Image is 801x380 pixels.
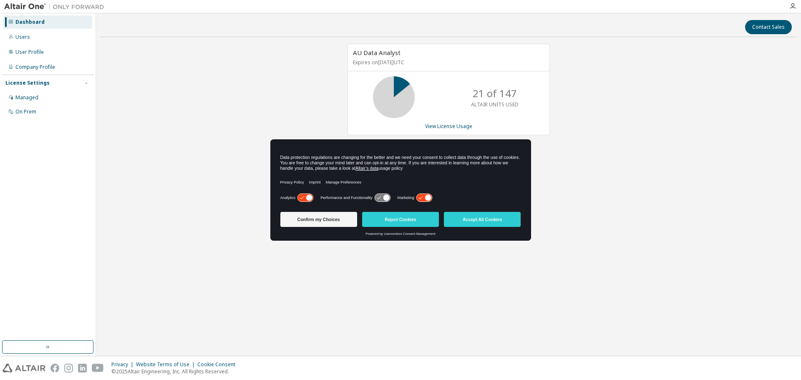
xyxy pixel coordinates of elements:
[136,361,197,368] div: Website Terms of Use
[111,368,240,375] p: © 2025 Altair Engineering, Inc. All Rights Reserved.
[3,364,45,372] img: altair_logo.svg
[15,108,36,115] div: On Prem
[15,64,55,70] div: Company Profile
[197,361,240,368] div: Cookie Consent
[78,364,87,372] img: linkedin.svg
[4,3,108,11] img: Altair One
[15,19,45,25] div: Dashboard
[473,86,517,101] p: 21 of 147
[745,20,792,34] button: Contact Sales
[5,80,50,86] div: License Settings
[15,49,44,55] div: User Profile
[353,48,400,57] span: AU Data Analyst
[50,364,59,372] img: facebook.svg
[353,59,542,66] p: Expires on [DATE] UTC
[92,364,104,372] img: youtube.svg
[425,123,472,130] a: View License Usage
[111,361,136,368] div: Privacy
[471,101,519,108] p: ALTAIR UNITS USED
[15,34,30,40] div: Users
[64,364,73,372] img: instagram.svg
[15,94,38,101] div: Managed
